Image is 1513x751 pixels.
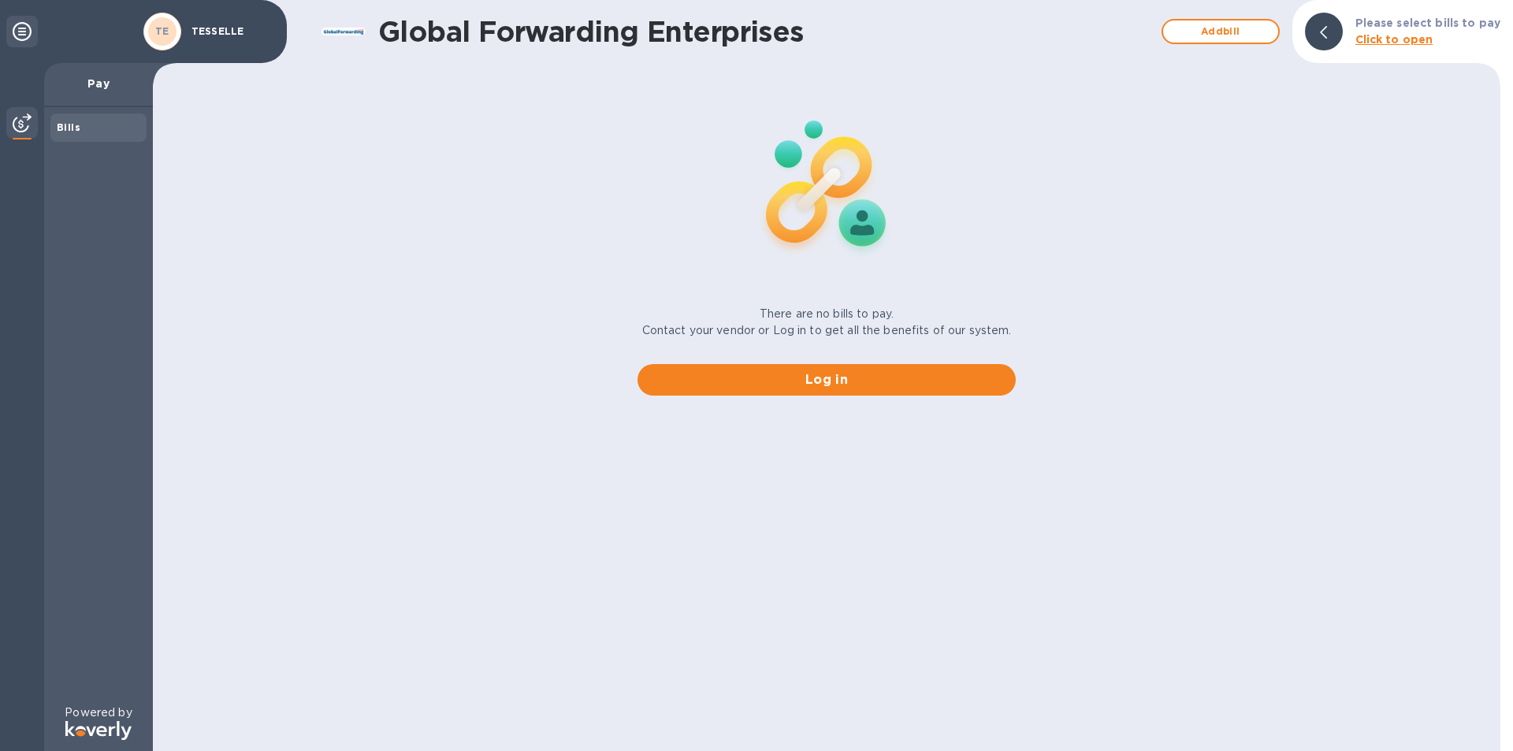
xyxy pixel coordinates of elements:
[638,364,1016,396] button: Log in
[191,26,270,37] p: TESSELLE
[65,721,132,740] img: Logo
[1355,17,1500,29] b: Please select bills to pay
[1162,19,1280,44] button: Addbill
[57,121,80,133] b: Bills
[65,705,132,721] p: Powered by
[378,15,1154,48] h1: Global Forwarding Enterprises
[1355,33,1433,46] b: Click to open
[57,76,140,91] p: Pay
[155,25,169,37] b: TE
[650,370,1003,389] span: Log in
[1176,22,1266,41] span: Add bill
[642,306,1012,339] p: There are no bills to pay. Contact your vendor or Log in to get all the benefits of our system.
